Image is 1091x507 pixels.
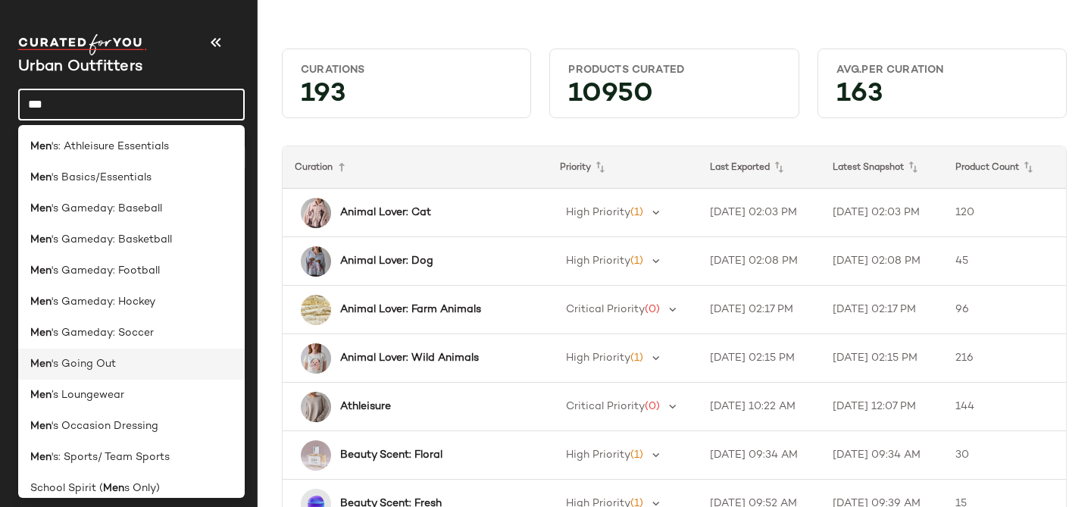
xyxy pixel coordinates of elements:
[301,246,331,277] img: 102059615_004_b
[30,480,103,496] span: School Spirit (
[340,399,391,415] b: Athleisure
[18,59,142,75] span: Current Company Name
[630,207,643,218] span: (1)
[283,146,548,189] th: Curation
[301,198,331,228] img: 94950243_066_b
[52,449,170,465] span: 's: Sports/ Team Sports
[566,401,645,412] span: Critical Priority
[566,207,630,218] span: High Priority
[943,237,1066,286] td: 45
[821,383,943,431] td: [DATE] 12:07 PM
[301,63,512,77] div: Curations
[698,237,821,286] td: [DATE] 02:08 PM
[821,334,943,383] td: [DATE] 02:15 PM
[943,189,1066,237] td: 120
[52,356,116,372] span: 's Going Out
[18,34,147,55] img: cfy_white_logo.C9jOOHJF.svg
[30,263,52,279] b: Men
[301,392,331,422] img: 100256221_012_b
[52,418,158,434] span: 's Occasion Dressing
[52,201,162,217] span: 's Gameday: Baseball
[340,350,479,366] b: Animal Lover: Wild Animals
[821,431,943,480] td: [DATE] 09:34 AM
[301,343,331,374] img: 101075752_010_b
[52,325,154,341] span: 's Gameday: Soccer
[821,286,943,334] td: [DATE] 02:17 PM
[630,449,643,461] span: (1)
[943,431,1066,480] td: 30
[52,170,152,186] span: 's Basics/Essentials
[556,83,792,111] div: 10950
[30,356,52,372] b: Men
[824,83,1060,111] div: 163
[52,139,169,155] span: 's: Athleisure Essentials
[30,294,52,310] b: Men
[698,383,821,431] td: [DATE] 10:22 AM
[698,334,821,383] td: [DATE] 02:15 PM
[836,63,1048,77] div: Avg.per Curation
[566,449,630,461] span: High Priority
[52,263,160,279] span: 's Gameday: Football
[52,294,155,310] span: 's Gameday: Hockey
[30,418,52,434] b: Men
[630,352,643,364] span: (1)
[52,232,172,248] span: 's Gameday: Basketball
[30,170,52,186] b: Men
[340,447,442,463] b: Beauty Scent: Floral
[698,189,821,237] td: [DATE] 02:03 PM
[566,255,630,267] span: High Priority
[30,201,52,217] b: Men
[30,325,52,341] b: Men
[301,440,331,471] img: 35402403_023_b
[943,334,1066,383] td: 216
[943,146,1066,189] th: Product Count
[30,449,52,465] b: Men
[566,304,645,315] span: Critical Priority
[124,480,160,496] span: s Only)
[568,63,780,77] div: Products Curated
[52,387,124,403] span: ’s Loungewear
[698,286,821,334] td: [DATE] 02:17 PM
[821,237,943,286] td: [DATE] 02:08 PM
[30,232,52,248] b: Men
[548,146,698,189] th: Priority
[821,189,943,237] td: [DATE] 02:03 PM
[943,286,1066,334] td: 96
[103,480,124,496] b: Men
[645,401,660,412] span: (0)
[340,302,481,318] b: Animal Lover: Farm Animals
[698,431,821,480] td: [DATE] 09:34 AM
[340,205,431,221] b: Animal Lover: Cat
[943,383,1066,431] td: 144
[630,255,643,267] span: (1)
[566,352,630,364] span: High Priority
[289,83,524,111] div: 193
[30,387,52,403] b: Men
[301,295,331,325] img: 101332914_073_b
[698,146,821,189] th: Last Exported
[340,253,433,269] b: Animal Lover: Dog
[30,139,52,155] b: Men
[821,146,943,189] th: Latest Snapshot
[645,304,660,315] span: (0)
